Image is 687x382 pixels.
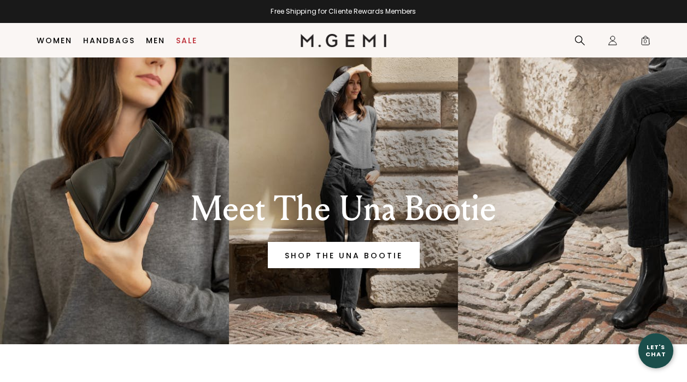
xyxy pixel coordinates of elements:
div: Let's Chat [638,344,673,357]
span: 0 [640,37,651,48]
a: Women [37,36,72,45]
a: Handbags [83,36,135,45]
a: Banner primary button [268,242,420,268]
a: Men [146,36,165,45]
div: Meet The Una Bootie [141,189,547,229]
a: Sale [176,36,197,45]
img: M.Gemi [301,34,386,47]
